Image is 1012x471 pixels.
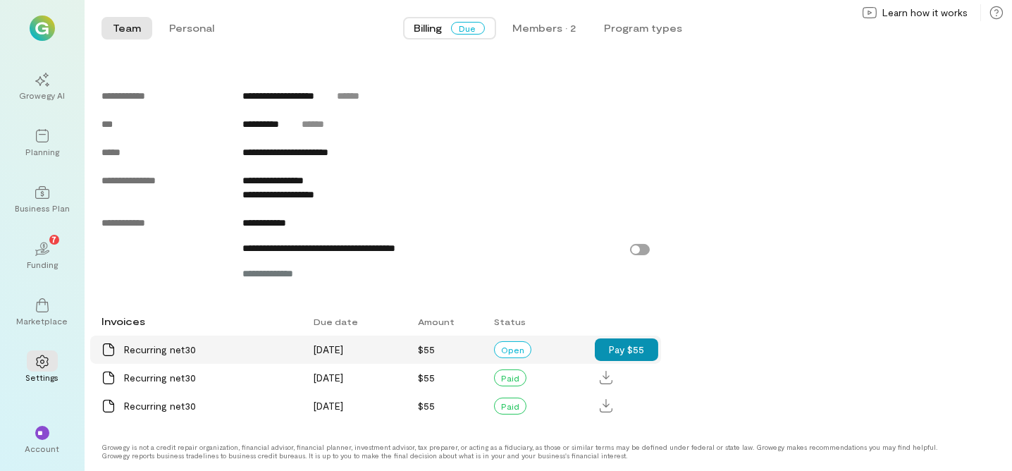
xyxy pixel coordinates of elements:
[451,22,485,35] span: Due
[409,309,486,334] div: Amount
[314,343,343,355] span: [DATE]
[17,315,68,326] div: Marketplace
[513,21,576,35] div: Members · 2
[17,231,68,281] a: Funding
[418,343,435,355] span: $55
[403,17,496,39] button: BillingDue
[26,372,59,383] div: Settings
[414,21,443,35] span: Billing
[27,259,58,270] div: Funding
[17,61,68,112] a: Growegy AI
[305,309,409,334] div: Due date
[595,338,658,361] button: Pay $55
[494,341,531,358] div: Open
[93,307,305,336] div: Invoices
[502,17,588,39] button: Members · 2
[101,17,152,39] button: Team
[20,90,66,101] div: Growegy AI
[418,400,435,412] span: $55
[124,399,297,413] div: Recurring net30
[17,174,68,225] a: Business Plan
[25,146,59,157] div: Planning
[101,443,947,460] div: Growegy is not a credit repair organization, financial advisor, financial planner, investment adv...
[17,287,68,338] a: Marketplace
[25,443,60,454] div: Account
[17,118,68,169] a: Planning
[17,343,68,394] a: Settings
[124,371,297,385] div: Recurring net30
[52,233,57,245] span: 7
[418,372,435,384] span: $55
[486,309,595,334] div: Status
[314,400,343,412] span: [DATE]
[494,398,526,415] div: Paid
[494,369,526,386] div: Paid
[158,17,226,39] button: Personal
[882,6,968,20] span: Learn how it works
[15,202,70,214] div: Business Plan
[314,372,343,384] span: [DATE]
[124,343,297,357] div: Recurring net30
[593,17,694,39] button: Program types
